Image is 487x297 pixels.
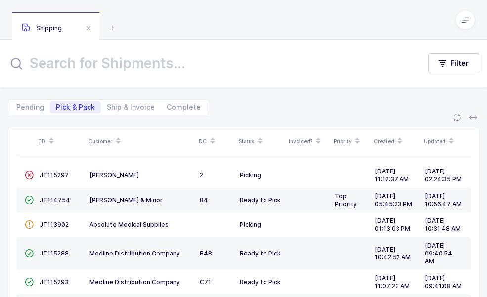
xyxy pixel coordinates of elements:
span: Shipping [22,24,62,32]
span: Pick & Pack [56,104,95,111]
div: Customer [89,133,193,150]
span: Ready to Pick [240,250,281,257]
span: Ready to Pick [240,278,281,286]
span: Ready to Pick [240,196,281,204]
span: [DATE] 11:12:37 AM [375,168,409,183]
span:  [25,278,34,286]
span: [DATE] 10:42:52 AM [375,246,411,261]
span: Medline Distribution Company [89,250,180,257]
input: Search for Shipments... [8,51,416,75]
span:  [25,171,34,179]
span: [DATE] 09:40:54 AM [425,242,452,265]
div: ID [39,133,83,150]
span: [DATE] 02:24:35 PM [425,168,462,183]
span:  [25,221,34,228]
span: Picking [240,221,261,228]
div: Created [374,133,418,150]
span: B48 [200,250,212,257]
div: Updated [424,133,468,150]
span: Ship & Invoice [107,104,155,111]
span: [DATE] 01:13:03 PM [375,217,410,232]
div: Priority [334,133,368,150]
span: Complete [167,104,201,111]
span: C71 [200,278,211,286]
span: 84 [200,196,208,204]
span: [DATE] 10:31:48 AM [425,217,461,232]
span: [DATE] 05:45:23 PM [375,192,412,208]
span: Pending [16,104,44,111]
span: [PERSON_NAME] [89,171,139,179]
span:  [25,250,34,257]
span: Absolute Medical Supplies [89,221,169,228]
span: [DATE] 10:56:47 AM [425,192,462,208]
span: JT115293 [40,278,69,286]
span: Filter [450,58,469,68]
div: Invoiced? [289,133,328,150]
span: Medline Distribution Company [89,278,180,286]
span: JT115297 [40,171,69,179]
span:  [25,196,34,204]
div: Status [239,133,283,150]
span: Picking [240,171,261,179]
span: JT115288 [40,250,69,257]
span: 2 [200,171,203,179]
span: [PERSON_NAME] & Minor [89,196,163,204]
div: DC [199,133,233,150]
span: [DATE] 09:41:08 AM [425,274,462,290]
span: [DATE] 11:07:23 AM [375,274,410,290]
span: JT114754 [40,196,70,204]
button: Filter [428,53,479,73]
span: JT113902 [40,221,69,228]
span: Top Priority [335,192,357,208]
